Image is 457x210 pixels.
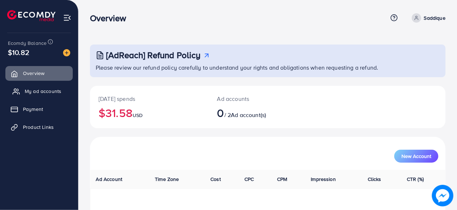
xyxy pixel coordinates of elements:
button: New Account [394,150,438,163]
img: menu [63,14,71,22]
h2: $31.58 [99,106,200,120]
a: Saddique [409,13,446,23]
span: Ad Account [96,176,123,183]
h2: / 2 [217,106,289,120]
span: Impression [311,176,336,183]
img: image [63,49,70,56]
p: Ad accounts [217,94,289,103]
a: Product Links [5,120,73,134]
span: New Account [401,154,431,159]
span: 0 [217,104,224,121]
span: CPC [244,176,254,183]
h3: Overview [90,13,132,23]
a: My ad accounts [5,84,73,98]
a: Payment [5,102,73,116]
span: CPM [277,176,287,183]
span: Time Zone [155,176,179,183]
span: Cost [210,176,221,183]
a: Overview [5,66,73,80]
img: logo [7,10,56,21]
span: $10.82 [8,47,29,57]
span: CTR (%) [407,176,424,183]
span: Product Links [23,123,54,131]
p: Please review our refund policy carefully to understand your rights and obligations when requesti... [96,63,441,72]
span: USD [133,112,143,119]
img: image [432,185,453,206]
span: Ad account(s) [231,111,266,119]
p: Saddique [424,14,446,22]
span: Clicks [368,176,381,183]
h3: [AdReach] Refund Policy [106,50,201,60]
span: My ad accounts [25,88,61,95]
span: Payment [23,106,43,113]
span: Ecomdy Balance [8,39,47,47]
p: [DATE] spends [99,94,200,103]
span: Overview [23,70,44,77]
